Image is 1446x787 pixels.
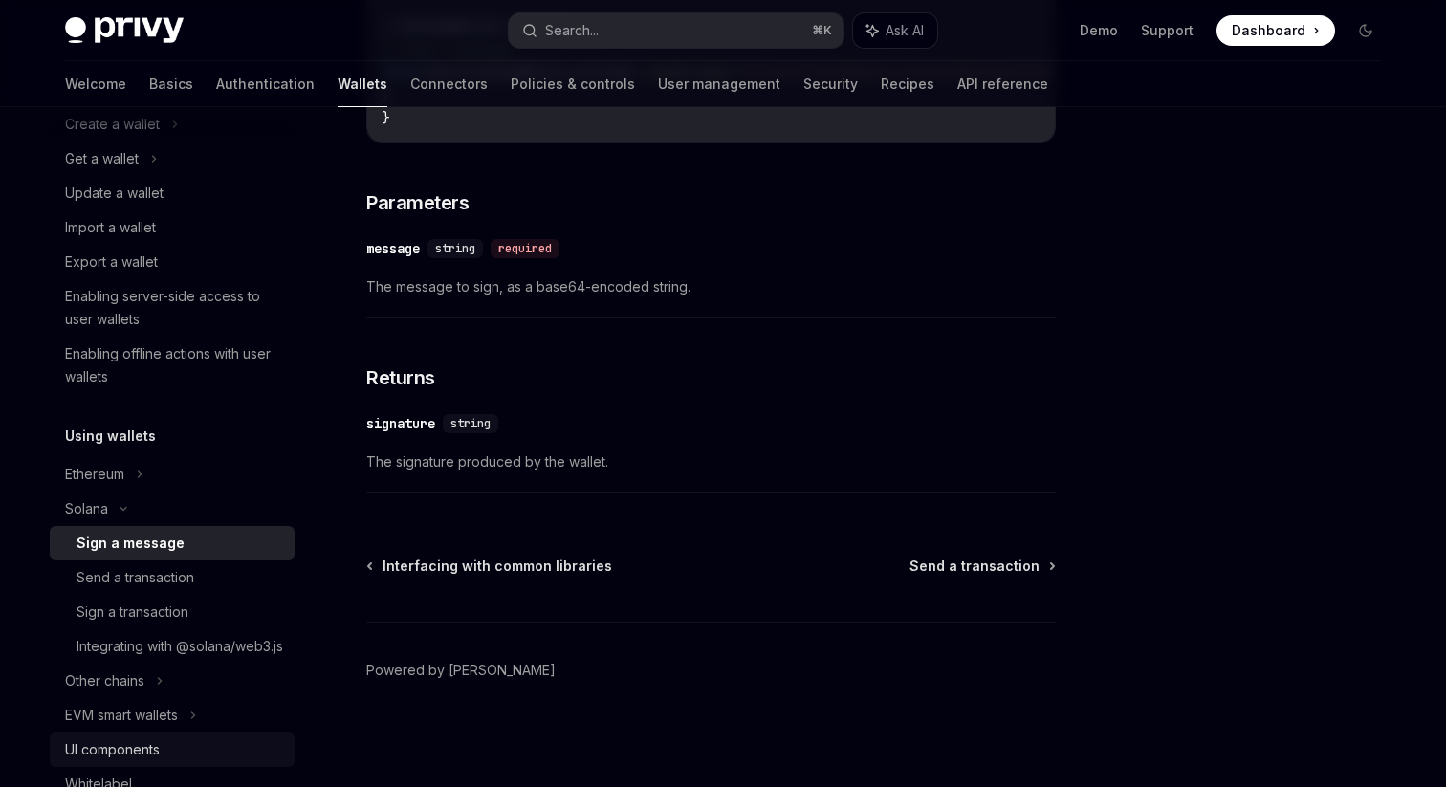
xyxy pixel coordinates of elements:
a: Sign a transaction [50,595,295,629]
a: Welcome [65,61,126,107]
a: Export a wallet [50,245,295,279]
a: Security [803,61,858,107]
span: Ask AI [886,21,924,40]
span: string [450,416,491,431]
h5: Using wallets [65,425,156,448]
span: Send a transaction [909,557,1040,576]
div: Enabling server-side access to user wallets [65,285,283,331]
div: Sign a message [77,532,185,555]
span: Dashboard [1232,21,1305,40]
img: dark logo [65,17,184,44]
div: UI components [65,738,160,761]
a: Update a wallet [50,176,295,210]
a: Integrating with @solana/web3.js [50,629,295,664]
span: string [435,241,475,256]
span: ⌘ K [812,23,832,38]
a: Wallets [338,61,387,107]
div: signature [366,414,435,433]
div: Solana [65,497,108,520]
div: Enabling offline actions with user wallets [65,342,283,388]
a: API reference [957,61,1048,107]
span: The signature produced by the wallet. [366,450,1056,473]
a: Sign a message [50,526,295,560]
div: EVM smart wallets [65,704,178,727]
a: Send a transaction [909,557,1054,576]
button: Search...⌘K [509,13,843,48]
a: User management [658,61,780,107]
a: Enabling offline actions with user wallets [50,337,295,394]
button: Ask AI [853,13,937,48]
a: Demo [1080,21,1118,40]
a: Interfacing with common libraries [368,557,612,576]
div: Export a wallet [65,251,158,273]
div: Send a transaction [77,566,194,589]
a: Import a wallet [50,210,295,245]
span: Parameters [366,189,469,216]
div: required [491,239,559,258]
button: Toggle dark mode [1350,15,1381,46]
a: Dashboard [1216,15,1335,46]
span: Returns [366,364,435,391]
div: Integrating with @solana/web3.js [77,635,283,658]
a: Basics [149,61,193,107]
div: Other chains [65,669,144,692]
a: Policies & controls [511,61,635,107]
span: } [383,109,390,126]
div: Search... [545,19,599,42]
a: Support [1141,21,1194,40]
a: Authentication [216,61,315,107]
span: Interfacing with common libraries [383,557,612,576]
div: Update a wallet [65,182,164,205]
div: Import a wallet [65,216,156,239]
a: UI components [50,732,295,767]
span: The message to sign, as a base64-encoded string. [366,275,1056,298]
div: Get a wallet [65,147,139,170]
a: Enabling server-side access to user wallets [50,279,295,337]
div: message [366,239,420,258]
a: Send a transaction [50,560,295,595]
a: Recipes [881,61,934,107]
a: Powered by [PERSON_NAME] [366,661,556,680]
div: Ethereum [65,463,124,486]
div: Sign a transaction [77,601,188,623]
a: Connectors [410,61,488,107]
